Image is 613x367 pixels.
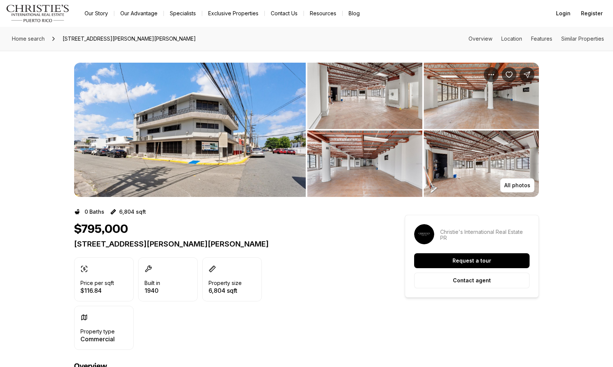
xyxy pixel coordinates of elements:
[9,33,48,45] a: Home search
[80,336,115,342] p: Commercial
[12,35,45,42] span: Home search
[501,35,522,42] a: Skip to: Location
[6,4,70,22] img: logo
[469,35,492,42] a: Skip to: Overview
[484,67,499,82] button: Property options
[414,253,530,268] button: Request a tour
[502,67,517,82] button: Save Property: 241 ELEANOR ROOSEVELT AVE
[453,277,491,283] p: Contact agent
[74,63,306,197] li: 1 of 7
[74,63,539,197] div: Listing Photos
[60,33,199,45] span: [STREET_ADDRESS][PERSON_NAME][PERSON_NAME]
[504,182,530,188] p: All photos
[209,288,242,294] p: 6,804 sqft
[144,280,160,286] p: Built in
[79,8,114,19] a: Our Story
[581,10,603,16] span: Register
[114,8,163,19] a: Our Advantage
[74,63,306,197] button: View image gallery
[209,280,242,286] p: Property size
[80,329,115,335] p: Property type
[343,8,366,19] a: Blog
[440,229,530,241] p: Christie's International Real Estate PR
[85,209,104,215] p: 0 Baths
[202,8,264,19] a: Exclusive Properties
[561,35,604,42] a: Skip to: Similar Properties
[80,280,114,286] p: Price per sqft
[577,6,607,21] button: Register
[164,8,202,19] a: Specialists
[424,63,539,129] button: View image gallery
[531,35,552,42] a: Skip to: Features
[144,288,160,294] p: 1940
[452,258,491,264] p: Request a tour
[424,131,539,197] button: View image gallery
[307,131,422,197] button: View image gallery
[556,10,571,16] span: Login
[414,273,530,288] button: Contact agent
[80,288,114,294] p: $116.84
[265,8,304,19] button: Contact Us
[307,63,422,129] button: View image gallery
[304,8,342,19] a: Resources
[74,222,128,236] h1: $795,000
[500,178,534,192] button: All photos
[119,209,146,215] p: 6,804 sqft
[469,36,604,42] nav: Page section menu
[307,63,539,197] li: 2 of 7
[74,239,378,248] p: [STREET_ADDRESS][PERSON_NAME][PERSON_NAME]
[552,6,575,21] button: Login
